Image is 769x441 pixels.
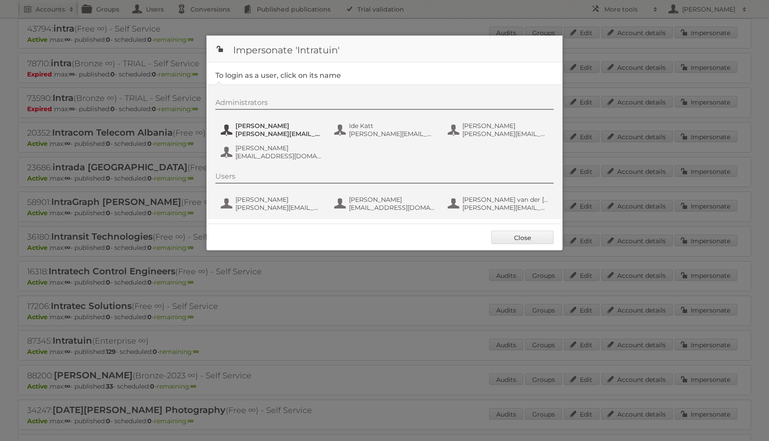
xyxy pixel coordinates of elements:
span: [EMAIL_ADDRESS][DOMAIN_NAME] [349,204,435,212]
span: [PERSON_NAME][EMAIL_ADDRESS][DOMAIN_NAME] [235,130,322,138]
button: [PERSON_NAME] [EMAIL_ADDRESS][DOMAIN_NAME] [333,195,438,212]
span: [PERSON_NAME] van der [PERSON_NAME] [462,196,549,204]
span: [PERSON_NAME] [235,196,322,204]
span: [EMAIL_ADDRESS][DOMAIN_NAME] [235,152,322,160]
span: [PERSON_NAME][EMAIL_ADDRESS][DOMAIN_NAME] [462,130,549,138]
div: Users [215,172,554,184]
button: [PERSON_NAME] van der [PERSON_NAME] [PERSON_NAME][EMAIL_ADDRESS][DOMAIN_NAME] [447,195,551,212]
span: Ide Katt [349,122,435,130]
span: [PERSON_NAME] [462,122,549,130]
a: Close [491,231,554,244]
button: [PERSON_NAME] [PERSON_NAME][EMAIL_ADDRESS][DOMAIN_NAME] [220,195,324,212]
button: [PERSON_NAME] [EMAIL_ADDRESS][DOMAIN_NAME] [220,143,324,161]
span: [PERSON_NAME][EMAIL_ADDRESS][DOMAIN_NAME] [235,204,322,212]
button: [PERSON_NAME] [PERSON_NAME][EMAIL_ADDRESS][DOMAIN_NAME] [447,121,551,139]
button: [PERSON_NAME] [PERSON_NAME][EMAIL_ADDRESS][DOMAIN_NAME] [220,121,324,139]
button: Ide Katt [PERSON_NAME][EMAIL_ADDRESS][DOMAIN_NAME] [333,121,438,139]
span: [PERSON_NAME] [235,144,322,152]
legend: To login as a user, click on its name [215,71,341,80]
span: [PERSON_NAME][EMAIL_ADDRESS][DOMAIN_NAME] [462,204,549,212]
div: Administrators [215,98,554,110]
span: [PERSON_NAME] [235,122,322,130]
h1: Impersonate 'Intratuin' [206,36,563,62]
span: [PERSON_NAME][EMAIL_ADDRESS][DOMAIN_NAME] [349,130,435,138]
span: [PERSON_NAME] [349,196,435,204]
